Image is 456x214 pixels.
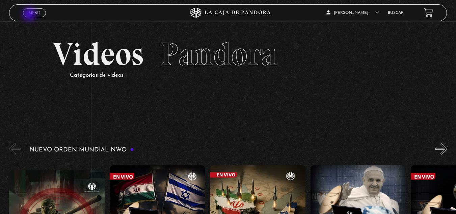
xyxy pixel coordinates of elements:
p: Categorías de videos: [70,70,403,81]
span: Pandora [160,35,277,73]
h3: Nuevo Orden Mundial NWO [29,147,134,153]
span: [PERSON_NAME] [326,11,379,15]
span: Cerrar [26,16,42,21]
button: Previous [9,143,21,155]
button: Next [435,143,447,155]
a: Buscar [388,11,404,15]
span: Menu [29,11,40,15]
a: View your shopping cart [424,8,433,17]
h2: Videos [53,38,403,70]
